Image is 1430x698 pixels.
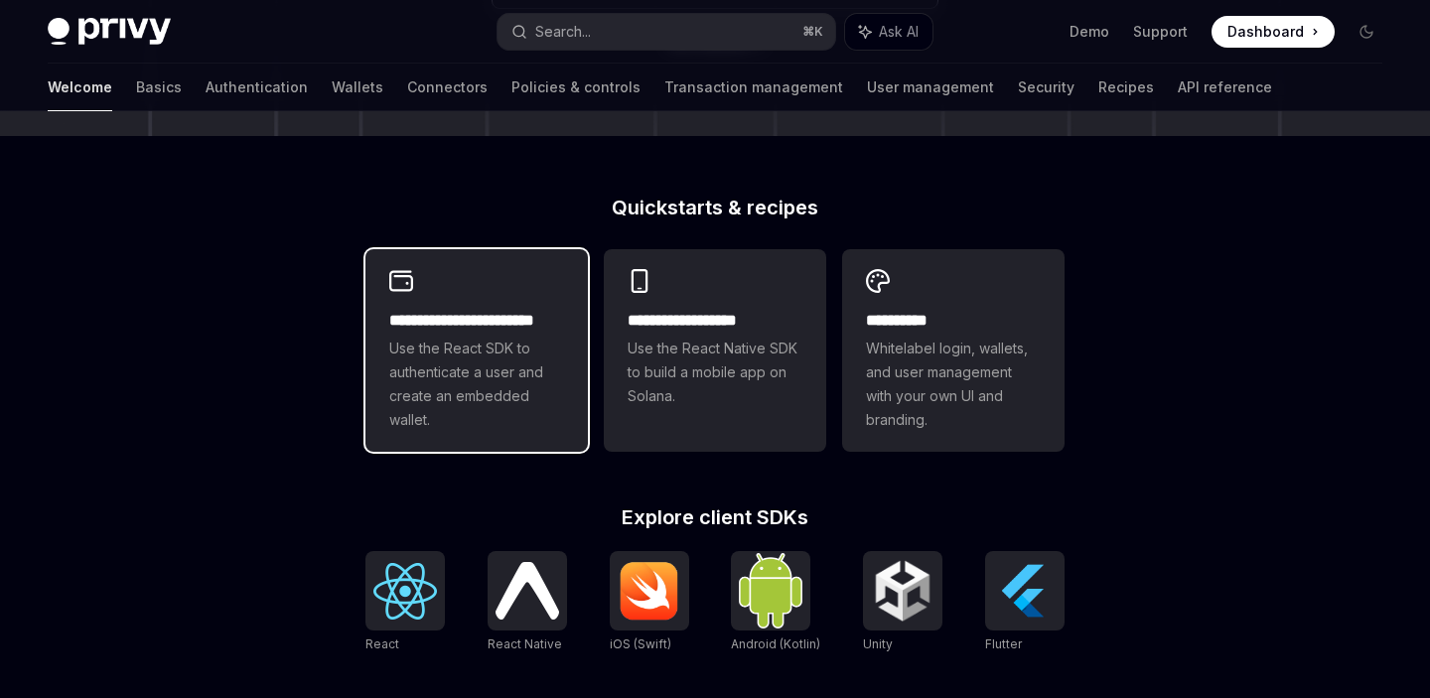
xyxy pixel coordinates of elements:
a: **** *****Whitelabel login, wallets, and user management with your own UI and branding. [842,249,1065,452]
h2: Explore client SDKs [365,507,1065,527]
button: Ask AI [845,14,932,50]
span: ⌘ K [802,24,823,40]
span: iOS (Swift) [610,636,671,651]
span: Android (Kotlin) [731,636,820,651]
a: Dashboard [1212,16,1335,48]
img: React [373,563,437,620]
a: Android (Kotlin)Android (Kotlin) [731,551,820,654]
span: Use the React SDK to authenticate a user and create an embedded wallet. [389,337,564,432]
a: FlutterFlutter [985,551,1065,654]
a: Connectors [407,64,488,111]
img: iOS (Swift) [618,561,681,621]
span: Ask AI [879,22,919,42]
button: Search...⌘K [498,14,834,50]
img: React Native [496,562,559,619]
a: User management [867,64,994,111]
span: Flutter [985,636,1022,651]
a: iOS (Swift)iOS (Swift) [610,551,689,654]
a: Recipes [1098,64,1154,111]
a: **** **** **** ***Use the React Native SDK to build a mobile app on Solana. [604,249,826,452]
img: Unity [871,559,934,623]
a: Security [1018,64,1074,111]
button: Toggle dark mode [1351,16,1382,48]
h2: Quickstarts & recipes [365,198,1065,217]
a: Authentication [206,64,308,111]
a: ReactReact [365,551,445,654]
div: Search... [535,20,591,44]
a: Basics [136,64,182,111]
img: Android (Kotlin) [739,553,802,628]
img: dark logo [48,18,171,46]
a: Support [1133,22,1188,42]
img: Flutter [993,559,1057,623]
a: Transaction management [664,64,843,111]
span: React [365,636,399,651]
a: UnityUnity [863,551,942,654]
span: Unity [863,636,893,651]
a: React NativeReact Native [488,551,567,654]
span: Dashboard [1227,22,1304,42]
span: React Native [488,636,562,651]
a: Wallets [332,64,383,111]
a: API reference [1178,64,1272,111]
a: Demo [1070,22,1109,42]
span: Whitelabel login, wallets, and user management with your own UI and branding. [866,337,1041,432]
span: Use the React Native SDK to build a mobile app on Solana. [628,337,802,408]
a: Policies & controls [511,64,641,111]
a: Welcome [48,64,112,111]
